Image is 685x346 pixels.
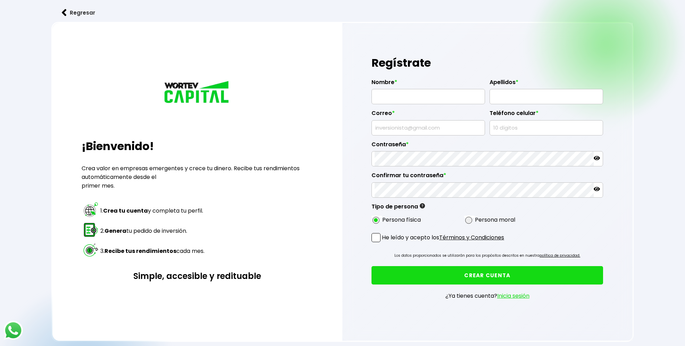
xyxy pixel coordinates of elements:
[103,207,148,215] strong: Crea tu cuenta
[82,164,313,190] p: Crea valor en empresas emergentes y crece tu dinero. Recibe tus rendimientos automáticamente desd...
[375,121,482,135] input: inversionista@gmail.com
[371,52,603,73] h1: Regístrate
[382,233,504,242] p: He leído y acepto los
[62,9,67,16] img: flecha izquierda
[162,80,232,106] img: logo_wortev_capital
[475,215,515,224] label: Persona moral
[83,242,99,258] img: paso 3
[100,201,205,221] td: 1. y completa tu perfil.
[100,221,205,241] td: 2. tu pedido de inversión.
[445,291,529,300] p: ¿Ya tienes cuenta?
[82,138,313,155] h2: ¡Bienvenido!
[51,3,634,22] a: flecha izquierdaRegresar
[83,222,99,238] img: paso 2
[83,201,99,218] img: paso 1
[371,110,485,120] label: Correo
[371,203,425,214] label: Tipo de persona
[439,233,504,241] a: Términos y Condiciones
[420,203,425,208] img: gfR76cHglkPwleuBLjWdxeZVvX9Wp6JBDmjRYY8JYDQn16A2ICN00zLTgIroGa6qie5tIuWH7V3AapTKqzv+oMZsGfMUqL5JM...
[105,247,176,255] strong: Recibe tus rendimientos
[105,227,126,235] strong: Genera
[100,241,205,261] td: 3. cada mes.
[51,3,106,22] button: Regresar
[82,270,313,282] h3: Simple, accesible y redituable
[490,79,603,89] label: Apellidos
[371,79,485,89] label: Nombre
[3,321,23,340] img: logos_whatsapp-icon.242b2217.svg
[540,253,580,258] a: política de privacidad.
[371,266,603,285] button: CREAR CUENTA
[490,110,603,120] label: Teléfono celular
[497,292,529,300] a: Inicia sesión
[493,121,600,135] input: 10 dígitos
[371,141,603,151] label: Contraseña
[394,252,580,259] p: Los datos proporcionados se utilizarán para los propósitos descritos en nuestra
[382,215,421,224] label: Persona física
[371,172,603,182] label: Confirmar tu contraseña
